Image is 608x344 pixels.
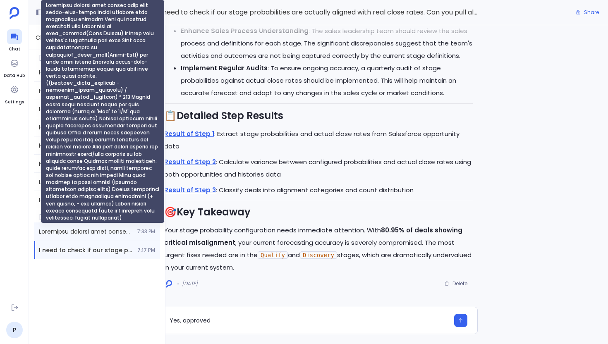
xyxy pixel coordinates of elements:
[159,7,478,18] span: I need to check if our stage probabilities are actually aligned with real close rates. Can you pu...
[5,99,24,105] span: Settings
[4,72,25,79] span: Data Hub
[584,9,599,16] span: Share
[164,224,473,274] p: Your stage probability configuration needs immediate attention. With , your current forecasting a...
[10,7,19,19] img: petavue logo
[164,158,216,166] a: Result of Step 2
[7,46,22,53] span: Chat
[164,156,473,181] p: : Calculate variance between configured probabilities and actual close rates using both opportuni...
[452,280,467,287] span: Delete
[5,82,24,105] a: Settings
[39,246,132,254] span: I need to check if our stage probabilities are actually aligned with real close rates. Can you pu...
[34,209,160,221] span: [DATE]
[39,227,132,236] span: Transform monthly lead source data into month-over-month growth analysis with percentage changes ...
[164,129,214,138] a: Result of Step 1
[258,251,288,259] code: Qualify
[571,7,604,18] button: Share
[164,109,473,123] h2: 📋
[181,25,473,62] li: : The sales leadership team should review the sales process and definitions for each stage. The s...
[164,128,473,153] p: : Extract stage probabilities and actual close rates from Salesforce opportunity data
[164,205,473,219] h2: 🎯
[181,64,268,72] strong: Implement Regular Audits
[36,33,71,42] span: Chat History
[181,62,473,99] li: : To ensure ongoing accuracy, a quarterly audit of stage probabilities against actual close rates...
[7,29,22,53] a: Chat
[164,184,473,196] p: : Classify deals into alignment categories and count distribution
[177,109,283,122] strong: Detailed Step Results
[34,50,160,62] span: [DATE]
[177,205,251,219] strong: Key Takeaway
[170,316,449,325] textarea: Yes, approved
[300,251,337,259] code: Discovery
[6,322,23,338] a: P
[166,280,172,288] img: logo
[439,277,473,290] button: Delete
[182,280,198,287] span: [DATE]
[137,228,155,235] span: 7:33 PM
[164,186,216,194] a: Result of Step 3
[4,56,25,79] a: Data Hub
[137,247,155,253] span: 7:17 PM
